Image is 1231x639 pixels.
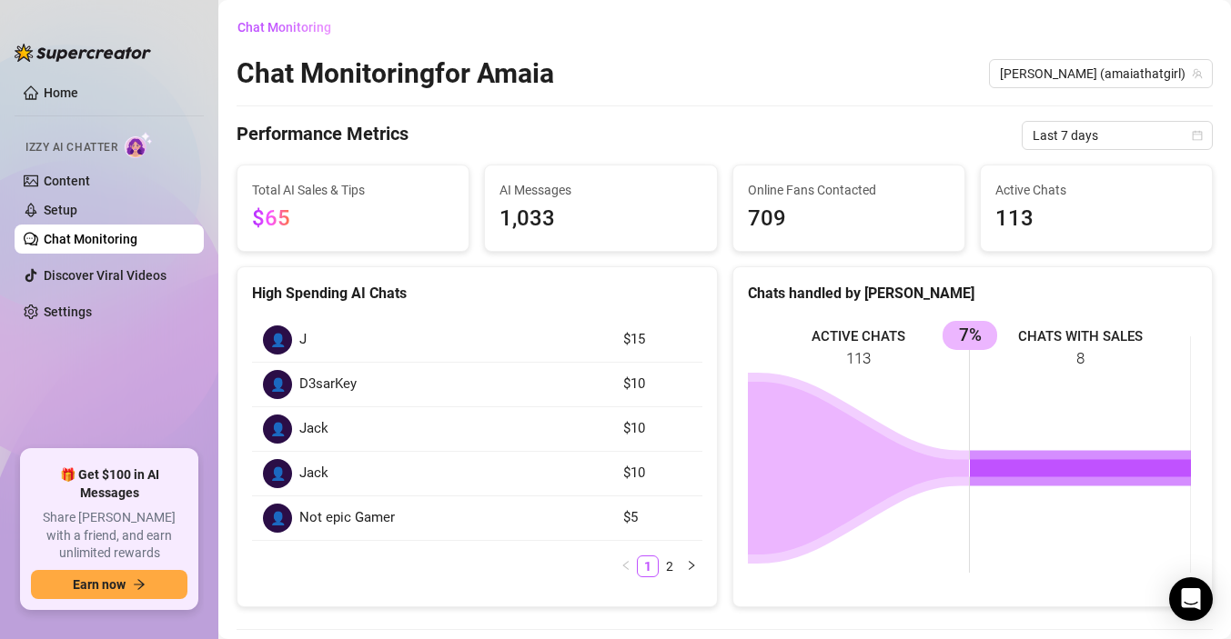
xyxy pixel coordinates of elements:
[615,555,637,577] li: Previous Page
[44,268,166,283] a: Discover Viral Videos
[748,202,950,236] span: 709
[623,418,691,440] article: $10
[252,205,290,231] span: $65
[237,121,409,150] h4: Performance Metrics
[263,414,292,444] div: 👤
[499,202,701,236] span: 1,033
[1169,577,1213,621] div: Open Intercom Messenger
[995,180,1197,200] span: Active Chats
[995,202,1197,236] span: 113
[499,180,701,200] span: AI Messages
[299,374,357,395] span: D3sarKey
[748,180,950,200] span: Online Fans Contacted
[686,560,697,571] span: right
[263,325,292,354] div: 👤
[263,504,292,533] div: 👤
[660,556,680,576] a: 2
[621,560,631,571] span: left
[1033,122,1202,149] span: Last 7 days
[237,56,554,91] h2: Chat Monitoring for Amaia
[299,463,328,484] span: Jack
[623,507,691,529] article: $5
[1192,68,1203,79] span: team
[237,13,346,42] button: Chat Monitoring
[623,463,691,484] article: $10
[31,466,187,502] span: 🎁 Get $100 in AI Messages
[1000,60,1202,87] span: Amaia (amaiathatgirl)
[31,570,187,599] button: Earn nowarrow-right
[44,232,137,246] a: Chat Monitoring
[263,370,292,399] div: 👤
[623,374,691,395] article: $10
[681,555,702,577] button: right
[44,305,92,319] a: Settings
[623,329,691,351] article: $15
[263,459,292,488] div: 👤
[15,44,151,62] img: logo-BBDzfeDw.svg
[25,139,117,156] span: Izzy AI Chatter
[133,578,146,591] span: arrow-right
[44,174,90,188] a: Content
[73,577,126,592] span: Earn now
[252,282,702,305] div: High Spending AI Chats
[1192,130,1203,141] span: calendar
[748,282,1198,305] div: Chats handled by [PERSON_NAME]
[299,329,307,351] span: J
[125,132,153,158] img: AI Chatter
[638,556,658,576] a: 1
[237,20,331,35] span: Chat Monitoring
[299,507,395,529] span: Not epic Gamer
[299,418,328,440] span: Jack
[637,555,659,577] li: 1
[44,203,77,217] a: Setup
[44,85,78,100] a: Home
[659,555,681,577] li: 2
[681,555,702,577] li: Next Page
[31,509,187,563] span: Share [PERSON_NAME] with a friend, and earn unlimited rewards
[615,555,637,577] button: left
[252,180,454,200] span: Total AI Sales & Tips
